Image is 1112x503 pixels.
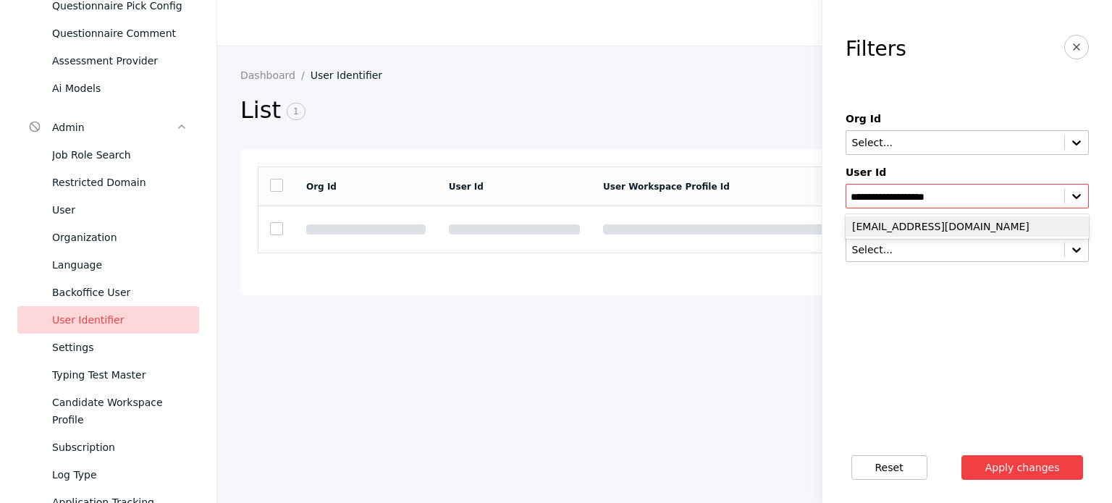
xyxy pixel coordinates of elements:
div: Ai Models [52,80,188,97]
div: Typing Test Master [52,366,188,384]
div: Admin [52,119,176,136]
a: Ai Models [17,75,199,102]
div: Restricted Domain [52,174,188,191]
a: Job Role Search [17,141,199,169]
a: Backoffice User [17,279,199,306]
button: Apply changes [961,455,1084,480]
a: User Identifier [311,69,394,81]
a: Candidate Workspace Profile [17,389,199,434]
a: Typing Test Master [17,361,199,389]
div: User Identifier [52,311,188,329]
a: User Workspace Profile Id [603,182,730,192]
div: Assessment Provider [52,52,188,69]
div: Organization [52,229,188,246]
div: Subscription [52,439,188,456]
label: User Id [846,166,1089,178]
a: Log Type [17,461,199,489]
div: Candidate Workspace Profile [52,394,188,428]
div: Log Type [52,466,188,483]
a: User Id [449,182,484,192]
h3: Filters [846,38,906,61]
a: Organization [17,224,199,251]
a: Org Id [306,182,337,192]
button: Reset [851,455,927,480]
a: Settings [17,334,199,361]
h2: List [240,96,998,126]
a: Questionnaire Comment [17,20,199,47]
a: Assessment Provider [17,47,199,75]
a: User [17,196,199,224]
a: Subscription [17,434,199,461]
a: Language [17,251,199,279]
a: Restricted Domain [17,169,199,196]
a: Dashboard [240,69,311,81]
span: 1 [287,103,306,120]
div: Language [52,256,188,274]
label: Org Id [846,113,1089,124]
div: Job Role Search [52,146,188,164]
div: User [52,201,188,219]
div: Questionnaire Comment [52,25,188,42]
a: User Identifier [17,306,199,334]
div: Backoffice User [52,284,188,301]
div: [EMAIL_ADDRESS][DOMAIN_NAME] [846,216,1089,237]
div: Settings [52,339,188,356]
